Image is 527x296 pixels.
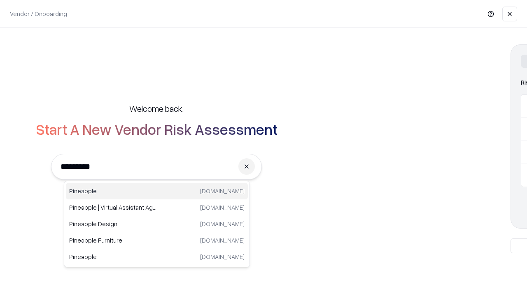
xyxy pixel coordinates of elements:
p: Pineapple | Virtual Assistant Agency [69,203,157,212]
p: Pineapple Furniture [69,236,157,245]
h2: Start A New Vendor Risk Assessment [36,121,277,137]
p: Vendor / Onboarding [10,9,67,18]
p: Pineapple [69,187,157,195]
p: Pineapple Design [69,220,157,228]
p: [DOMAIN_NAME] [200,203,245,212]
p: [DOMAIN_NAME] [200,252,245,261]
p: Pineapple [69,252,157,261]
div: Suggestions [64,181,250,267]
p: [DOMAIN_NAME] [200,187,245,195]
p: [DOMAIN_NAME] [200,236,245,245]
p: [DOMAIN_NAME] [200,220,245,228]
h5: Welcome back, [129,103,184,114]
